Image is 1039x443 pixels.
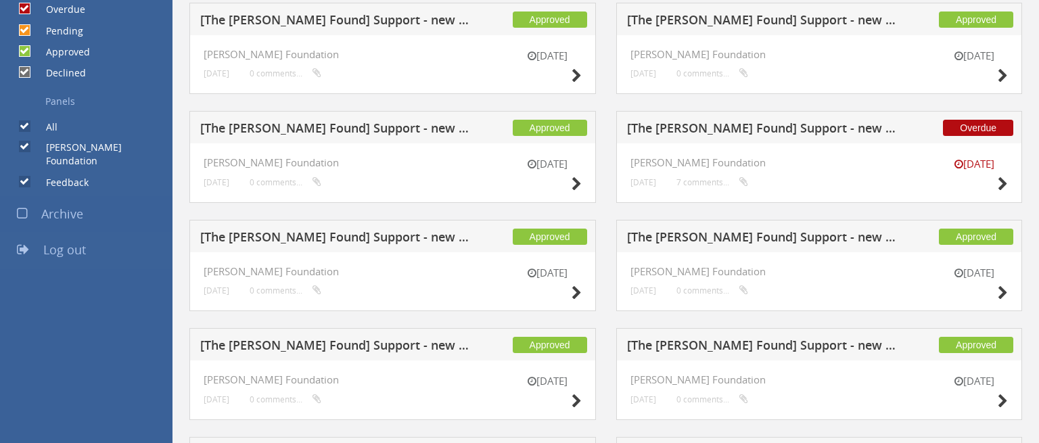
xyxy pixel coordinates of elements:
span: Approved [513,120,587,136]
small: [DATE] [630,285,656,296]
span: Approved [939,11,1013,28]
span: Archive [41,206,83,222]
small: 0 comments... [676,394,748,404]
small: 0 comments... [250,394,321,404]
small: [DATE] [204,285,229,296]
small: [DATE] [630,177,656,187]
span: Approved [939,229,1013,245]
label: [PERSON_NAME] Foundation [32,141,172,168]
small: 0 comments... [250,285,321,296]
span: Log out [43,241,86,258]
small: [DATE] [940,266,1008,280]
label: All [32,120,57,134]
h4: [PERSON_NAME] Foundation [630,49,1009,60]
h5: [The [PERSON_NAME] Found] Support - new submission [200,14,469,30]
a: Panels [10,90,172,113]
h5: [The [PERSON_NAME] Found] Support - new submission [627,231,896,248]
span: Approved [513,229,587,245]
h4: [PERSON_NAME] Foundation [630,374,1009,386]
small: [DATE] [204,68,229,78]
small: [DATE] [204,177,229,187]
small: 7 comments... [676,177,748,187]
label: Overdue [32,3,85,16]
small: 0 comments... [676,68,748,78]
h5: [The [PERSON_NAME] Found] Support - new submission [627,122,896,139]
label: Declined [32,66,86,80]
h5: [The [PERSON_NAME] Found] Support - new submission [627,339,896,356]
h4: [PERSON_NAME] Foundation [204,374,582,386]
small: [DATE] [630,394,656,404]
h4: [PERSON_NAME] Foundation [630,157,1009,168]
h5: [The [PERSON_NAME] Found] Support - new submission [200,339,469,356]
small: [DATE] [514,266,582,280]
h4: [PERSON_NAME] Foundation [630,266,1009,277]
small: 0 comments... [676,285,748,296]
h5: [The [PERSON_NAME] Found] Support - new submission [627,14,896,30]
span: Approved [513,11,587,28]
span: Approved [939,337,1013,353]
small: [DATE] [514,157,582,171]
small: [DATE] [514,374,582,388]
small: [DATE] [940,374,1008,388]
h4: [PERSON_NAME] Foundation [204,49,582,60]
small: [DATE] [940,157,1008,171]
label: Approved [32,45,90,59]
h4: [PERSON_NAME] Foundation [204,157,582,168]
small: [DATE] [204,394,229,404]
small: [DATE] [514,49,582,63]
small: 0 comments... [250,177,321,187]
label: Pending [32,24,83,38]
h4: [PERSON_NAME] Foundation [204,266,582,277]
small: 0 comments... [250,68,321,78]
span: Overdue [943,120,1013,136]
label: Feedback [32,176,89,189]
span: Approved [513,337,587,353]
small: [DATE] [940,49,1008,63]
h5: [The [PERSON_NAME] Found] Support - new submission [200,122,469,139]
h5: [The [PERSON_NAME] Found] Support - new submission [200,231,469,248]
small: [DATE] [630,68,656,78]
